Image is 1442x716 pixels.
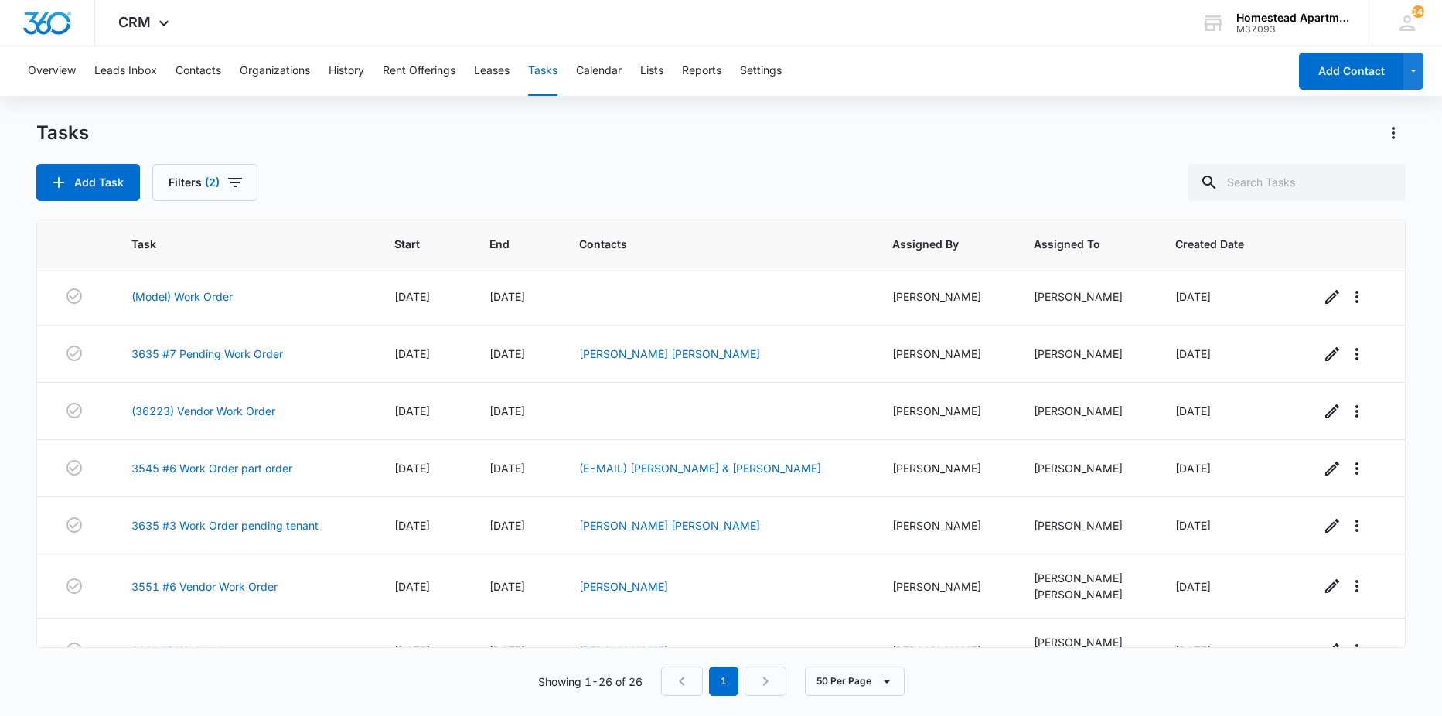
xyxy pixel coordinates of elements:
span: Assigned By [892,236,974,252]
span: [DATE] [1175,290,1211,303]
button: History [329,46,364,96]
span: 143 [1412,5,1424,18]
button: Actions [1381,121,1406,145]
div: [PERSON_NAME] [892,578,997,595]
button: Rent Offerings [383,46,455,96]
span: [DATE] [489,462,525,475]
button: Leases [474,46,510,96]
span: [DATE] [489,580,525,593]
span: [DATE] [394,580,430,593]
a: 3635 #3 Work Order pending tenant [131,517,319,534]
button: Filters(2) [152,164,257,201]
span: [DATE] [489,290,525,303]
span: [DATE] [489,404,525,418]
span: [DATE] [394,519,430,532]
span: [DATE] [1175,404,1211,418]
span: (2) [205,177,220,188]
span: [DATE] [394,347,430,360]
button: Calendar [576,46,622,96]
button: 50 Per Page [805,667,905,696]
button: Lists [640,46,663,96]
input: Search Tasks [1188,164,1406,201]
span: CRM [118,14,151,30]
span: [DATE] [489,347,525,360]
button: Leads Inbox [94,46,157,96]
span: [DATE] [1175,580,1211,593]
a: 3829#5 Work order [131,643,233,659]
a: 3551 #6 Vendor Work Order [131,578,278,595]
a: (Model) Work Order [131,288,233,305]
p: Showing 1-26 of 26 [538,673,643,690]
a: (36223) Vendor Work Order [131,403,275,419]
div: [PERSON_NAME] [1034,586,1138,602]
span: [DATE] [394,644,430,657]
a: [PERSON_NAME] [579,580,668,593]
button: Settings [740,46,782,96]
span: Assigned To [1034,236,1116,252]
div: [PERSON_NAME] [1034,517,1138,534]
a: (E-MAIL) [PERSON_NAME] & [PERSON_NAME] [579,462,821,475]
div: [PERSON_NAME] [1034,460,1138,476]
span: [DATE] [489,644,525,657]
button: Add Contact [1299,53,1403,90]
a: [PERSON_NAME] [PERSON_NAME] [579,519,760,532]
button: Overview [28,46,76,96]
a: 3545 #6 Work Order part order [131,460,292,476]
div: [PERSON_NAME] [892,403,997,419]
span: [DATE] [1175,519,1211,532]
div: account name [1236,12,1349,24]
button: Organizations [240,46,310,96]
em: 1 [709,667,738,696]
div: [PERSON_NAME] [892,643,997,659]
span: [DATE] [1175,462,1211,475]
div: [PERSON_NAME] [1034,403,1138,419]
button: Contacts [176,46,221,96]
span: Task [131,236,334,252]
div: account id [1236,24,1349,35]
span: [DATE] [394,404,430,418]
span: Contacts [579,236,833,252]
nav: Pagination [661,667,786,696]
div: [PERSON_NAME] [1034,288,1138,305]
span: [DATE] [394,290,430,303]
span: End [489,236,520,252]
span: Start [394,236,431,252]
h1: Tasks [36,121,89,145]
div: [PERSON_NAME] [892,460,997,476]
button: Tasks [528,46,557,96]
button: Reports [682,46,721,96]
div: [PERSON_NAME] [892,517,997,534]
div: [PERSON_NAME] [892,346,997,362]
div: [PERSON_NAME] [1034,346,1138,362]
a: [PERSON_NAME] [579,644,668,657]
div: notifications count [1412,5,1424,18]
button: Add Task [36,164,140,201]
div: [PERSON_NAME] [1034,570,1138,586]
span: [DATE] [394,462,430,475]
span: Created Date [1175,236,1260,252]
a: 3635 #7 Pending Work Order [131,346,283,362]
span: [DATE] [1175,644,1211,657]
div: [PERSON_NAME] [892,288,997,305]
span: [DATE] [489,519,525,532]
span: [DATE] [1175,347,1211,360]
div: [PERSON_NAME] [1034,634,1138,650]
a: [PERSON_NAME] [PERSON_NAME] [579,347,760,360]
